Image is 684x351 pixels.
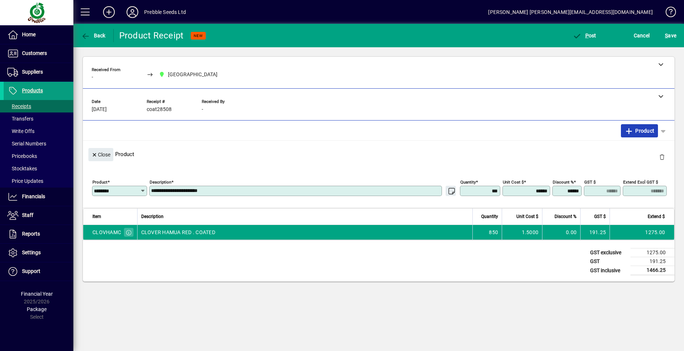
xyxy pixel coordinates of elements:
[91,149,110,161] span: Close
[472,225,502,240] td: 850
[630,266,674,275] td: 1466.25
[660,1,675,25] a: Knowledge Base
[580,225,610,240] td: 191.25
[83,141,674,167] div: Product
[92,229,121,236] div: CLOVHAMC
[4,188,73,206] a: Financials
[87,151,115,158] app-page-header-button: Close
[7,166,37,171] span: Stocktakes
[516,213,538,221] span: Unit Cost $
[460,180,476,185] mat-label: Quantity
[21,291,53,297] span: Financial Year
[92,107,107,112] span: [DATE]
[586,257,630,266] td: GST
[22,268,40,274] span: Support
[653,154,671,160] app-page-header-button: Delete
[4,206,73,225] a: Staff
[621,124,658,137] button: Product
[585,33,589,38] span: P
[194,33,203,38] span: NEW
[665,30,676,41] span: ave
[571,29,598,42] button: Post
[97,5,121,19] button: Add
[481,213,498,221] span: Quantity
[88,148,113,161] button: Close
[653,148,671,166] button: Delete
[22,69,43,75] span: Suppliers
[137,225,473,240] td: CLOVER HAMUA RED . COATED
[4,225,73,243] a: Reports
[4,244,73,262] a: Settings
[610,225,674,240] td: 1275.00
[4,125,73,137] a: Write Offs
[4,100,73,112] a: Receipts
[488,6,653,18] div: [PERSON_NAME] [PERSON_NAME][EMAIL_ADDRESS][DOMAIN_NAME]
[555,213,577,221] span: Discount %
[73,29,114,42] app-page-header-button: Back
[144,6,186,18] div: Prebble Seeds Ltd
[22,212,33,218] span: Staff
[586,248,630,257] td: GST exclusive
[22,88,43,93] span: Products
[630,248,674,257] td: 1275.00
[92,180,107,185] mat-label: Product
[119,30,184,41] div: Product Receipt
[141,213,164,221] span: Description
[22,32,36,37] span: Home
[4,63,73,81] a: Suppliers
[22,50,47,56] span: Customers
[663,29,678,42] button: Save
[7,153,37,159] span: Pricebooks
[522,229,539,236] span: 1.5000
[22,250,41,255] span: Settings
[7,128,34,134] span: Write Offs
[553,180,574,185] mat-label: Discount %
[665,33,668,38] span: S
[573,33,596,38] span: ost
[79,29,107,42] button: Back
[7,141,46,147] span: Serial Numbers
[27,306,47,312] span: Package
[4,150,73,162] a: Pricebooks
[92,74,93,80] span: -
[81,33,106,38] span: Back
[4,137,73,150] a: Serial Numbers
[4,112,73,125] a: Transfers
[594,213,606,221] span: GST $
[4,26,73,44] a: Home
[503,180,524,185] mat-label: Unit Cost $
[4,175,73,187] a: Price Updates
[623,180,658,185] mat-label: Extend excl GST $
[4,262,73,281] a: Support
[4,162,73,175] a: Stocktakes
[22,193,45,199] span: Financials
[157,70,221,79] span: CHRISTCHURCH
[147,107,172,112] span: coat28508
[121,5,144,19] button: Profile
[7,178,43,184] span: Price Updates
[168,71,217,78] span: [GEOGRAPHIC_DATA]
[22,231,40,237] span: Reports
[632,29,652,42] button: Cancel
[542,225,580,240] td: 0.00
[7,116,33,122] span: Transfers
[648,213,665,221] span: Extend $
[625,125,654,137] span: Product
[92,213,101,221] span: Item
[630,257,674,266] td: 191.25
[584,180,596,185] mat-label: GST $
[7,103,31,109] span: Receipts
[634,30,650,41] span: Cancel
[202,107,203,112] span: -
[150,180,171,185] mat-label: Description
[586,266,630,275] td: GST inclusive
[4,44,73,63] a: Customers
